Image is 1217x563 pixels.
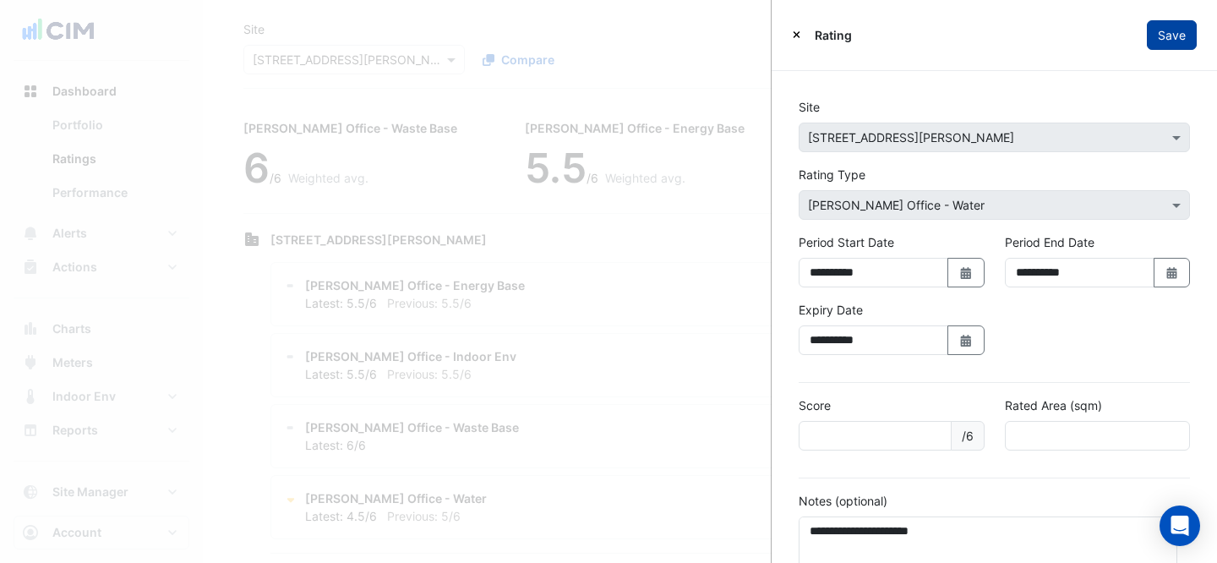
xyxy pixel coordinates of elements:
fa-icon: Select Date [958,333,974,347]
label: Expiry Date [799,301,863,319]
fa-icon: Select Date [958,265,974,280]
fa-icon: Select Date [1165,265,1180,280]
label: Site [799,98,820,116]
span: Rating [815,26,852,44]
div: Open Intercom Messenger [1160,506,1200,546]
label: Score [799,396,831,414]
span: /6 [951,421,985,451]
label: Period End Date [1005,233,1094,251]
label: Period Start Date [799,233,894,251]
label: Rating Type [799,166,865,183]
button: Close [792,26,801,43]
button: Save [1147,20,1197,50]
label: Notes (optional) [799,492,887,510]
label: Rated Area (sqm) [1005,396,1102,414]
